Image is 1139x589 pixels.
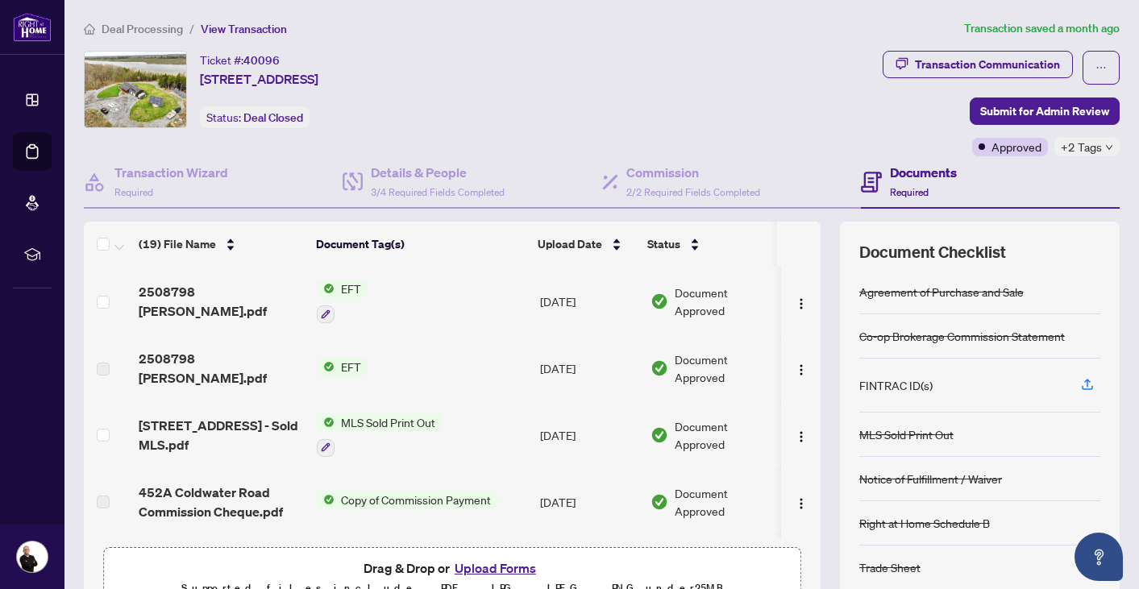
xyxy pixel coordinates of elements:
button: Status IconCopy of Commission Payment [317,491,497,508]
span: Document Checklist [859,241,1006,263]
div: MLS Sold Print Out [859,425,954,443]
img: Document Status [651,292,668,310]
div: Trade Sheet [859,558,921,576]
span: +2 Tags [1061,138,1102,156]
img: Status Icon [317,280,335,297]
button: Submit for Admin Review [970,97,1120,125]
img: Logo [795,430,808,443]
th: Upload Date [531,222,641,267]
span: 2/2 Required Fields Completed [626,186,760,198]
span: Upload Date [538,235,602,253]
h4: Documents [890,163,957,182]
div: Notice of Fulfillment / Waiver [859,470,1002,487]
span: 2508798 [PERSON_NAME].pdf [139,282,304,321]
td: [DATE] [534,336,644,400]
article: Transaction saved a month ago [964,19,1120,38]
span: Submit for Admin Review [980,98,1109,124]
div: Transaction Communication [915,52,1060,77]
img: Logo [795,363,808,376]
img: IMG-X12211268_1.jpg [85,52,186,127]
span: ellipsis [1095,62,1107,73]
img: Profile Icon [17,541,48,572]
td: [DATE] [534,267,644,336]
span: Approved [991,138,1041,156]
span: (19) File Name [139,235,216,253]
span: 2508798 [PERSON_NAME].pdf [139,349,304,388]
span: Drag & Drop or [364,558,541,579]
span: down [1105,143,1113,151]
div: Agreement of Purchase and Sale [859,283,1024,301]
img: Logo [795,297,808,310]
button: Status IconEFT [317,280,368,323]
img: Status Icon [317,358,335,375]
img: Status Icon [317,413,335,431]
button: Logo [788,422,814,448]
img: Document Status [651,426,668,444]
span: View Transaction [201,22,287,36]
div: Right at Home Schedule B [859,514,990,532]
span: Document Approved [675,284,775,319]
span: Required [114,186,153,198]
h4: Commission [626,163,760,182]
span: Required [890,186,929,198]
span: EFT [335,280,368,297]
img: logo [13,12,52,42]
span: EFT [335,358,368,375]
th: (19) File Name [132,222,310,267]
span: 3/4 Required Fields Completed [371,186,505,198]
button: Open asap [1075,533,1123,581]
td: [DATE] [534,400,644,470]
span: Deal Processing [102,22,183,36]
span: Document Approved [675,484,775,520]
button: Logo [788,355,814,381]
img: Document Status [651,359,668,377]
td: [DATE] [534,470,644,534]
div: Co-op Brokerage Commission Statement [859,327,1065,345]
img: Logo [795,497,808,510]
span: Deal Closed [243,110,303,125]
div: Ticket #: [200,51,280,69]
button: Logo [788,288,814,314]
img: Status Icon [317,491,335,508]
button: Logo [788,489,814,515]
div: FINTRAC ID(s) [859,376,933,394]
span: 452A Coldwater Road Commission Cheque.pdf [139,483,304,521]
button: Transaction Communication [883,51,1073,78]
button: Upload Forms [450,558,541,579]
div: Status: [200,106,310,128]
span: home [84,23,95,35]
span: Status [647,235,680,253]
h4: Transaction Wizard [114,163,228,182]
span: 40096 [243,53,280,68]
span: [STREET_ADDRESS] [200,69,318,89]
span: MLS Sold Print Out [335,413,442,431]
li: / [189,19,194,38]
img: Document Status [651,493,668,511]
button: Status IconMLS Sold Print Out [317,413,442,457]
button: Status IconEFT [317,358,368,375]
span: Document Approved [675,350,775,386]
th: Document Tag(s) [310,222,531,267]
th: Status [641,222,778,267]
span: [STREET_ADDRESS] - Sold MLS.pdf [139,416,304,454]
span: Document Approved [675,417,775,453]
span: Copy of Commission Payment [335,491,497,508]
h4: Details & People [371,163,505,182]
